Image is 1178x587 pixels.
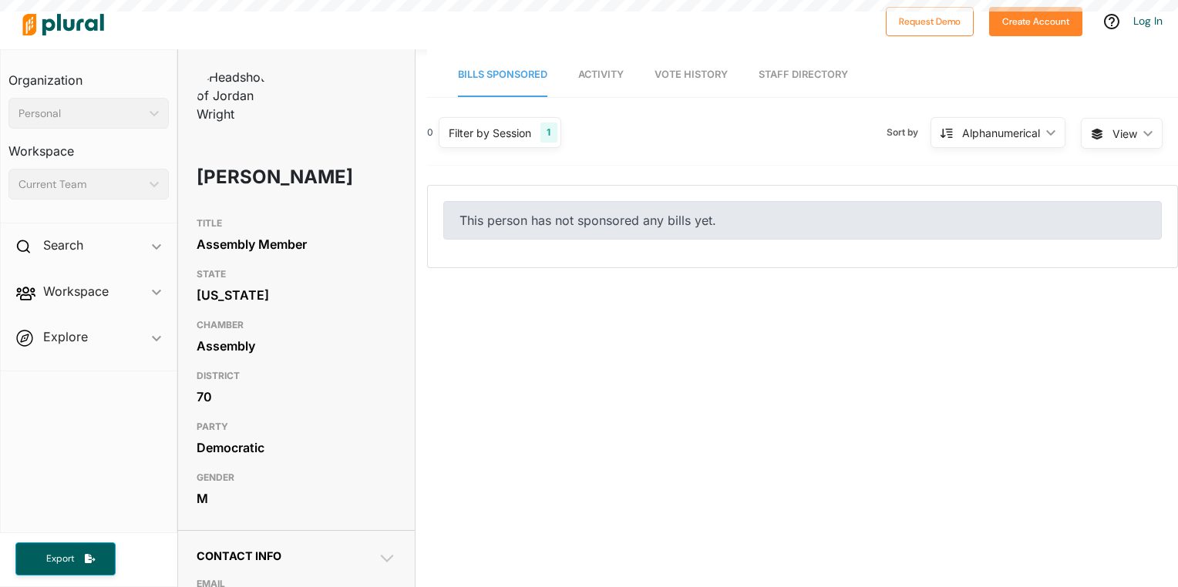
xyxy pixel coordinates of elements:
div: Personal [19,106,143,122]
h3: CHAMBER [197,316,397,334]
span: View [1112,126,1137,142]
h3: PARTY [197,418,397,436]
div: Assembly Member [197,233,397,256]
button: Request Demo [886,7,974,36]
img: Headshot of Jordan Wright [197,68,274,123]
button: Export [15,542,116,575]
h3: Organization [8,58,169,92]
span: Sort by [887,126,931,139]
a: Staff Directory [759,53,848,97]
a: Bills Sponsored [458,53,547,97]
span: Vote History [655,69,728,80]
a: Log In [1133,14,1163,28]
div: Filter by Session [449,125,531,141]
button: Create Account [989,7,1082,36]
h2: Search [43,236,83,253]
div: 70 [197,385,397,408]
span: Export [35,552,85,565]
div: Democratic [197,436,397,459]
div: [US_STATE] [197,283,397,307]
a: Vote History [655,53,728,97]
a: Create Account [989,12,1082,29]
div: Current Team [19,176,143,193]
div: This person has not sponsored any bills yet. [443,201,1162,240]
div: 0 [427,126,433,139]
div: Alphanumerical [962,125,1040,141]
a: Request Demo [886,12,974,29]
span: Contact Info [197,549,281,562]
h3: TITLE [197,214,397,233]
h3: STATE [197,265,397,283]
h3: DISTRICT [197,367,397,385]
a: Activity [578,53,624,97]
div: Assembly [197,334,397,357]
span: Bills Sponsored [458,69,547,80]
span: Activity [578,69,624,80]
h3: GENDER [197,468,397,487]
div: 1 [540,122,557,143]
h3: Workspace [8,129,169,163]
div: M [197,487,397,510]
h1: [PERSON_NAME] [197,154,317,200]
